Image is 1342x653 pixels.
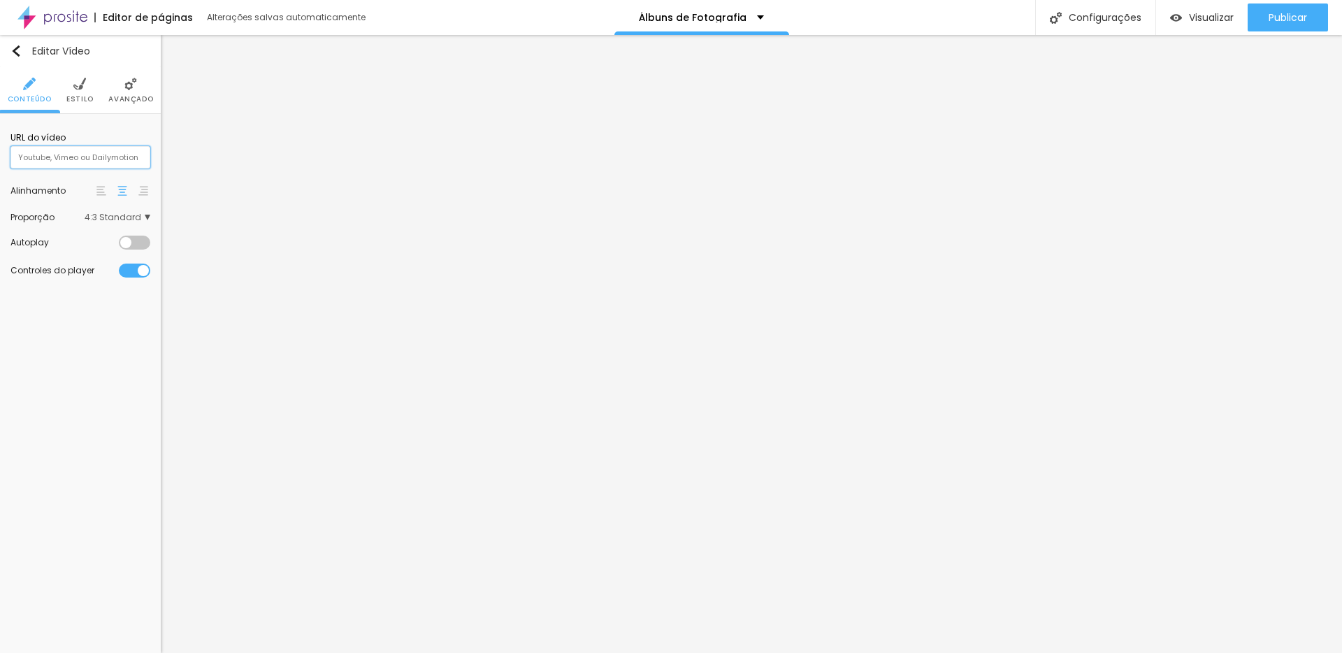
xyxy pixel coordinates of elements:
[85,213,150,222] span: 4:3 Standard
[138,186,148,196] img: paragraph-right-align.svg
[161,35,1342,653] iframe: Editor
[23,78,36,90] img: Icone
[207,13,368,22] div: Alterações salvas automaticamente
[1189,12,1234,23] span: Visualizar
[10,146,150,168] input: Youtube, Vimeo ou Dailymotion
[96,186,106,196] img: paragraph-left-align.svg
[10,266,119,275] div: Controles do player
[10,131,150,144] div: URL do vídeo
[10,238,119,247] div: Autoplay
[8,96,52,103] span: Conteúdo
[10,213,85,222] div: Proporção
[10,187,94,195] div: Alinhamento
[124,78,137,90] img: Icone
[1170,12,1182,24] img: view-1.svg
[1248,3,1328,31] button: Publicar
[66,96,94,103] span: Estilo
[117,186,127,196] img: paragraph-center-align.svg
[1050,12,1062,24] img: Icone
[10,45,90,57] div: Editar Vídeo
[1156,3,1248,31] button: Visualizar
[94,13,193,22] div: Editor de páginas
[1269,12,1307,23] span: Publicar
[639,13,746,22] p: Álbuns de Fotografia
[10,45,22,57] img: Icone
[73,78,86,90] img: Icone
[108,96,153,103] span: Avançado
